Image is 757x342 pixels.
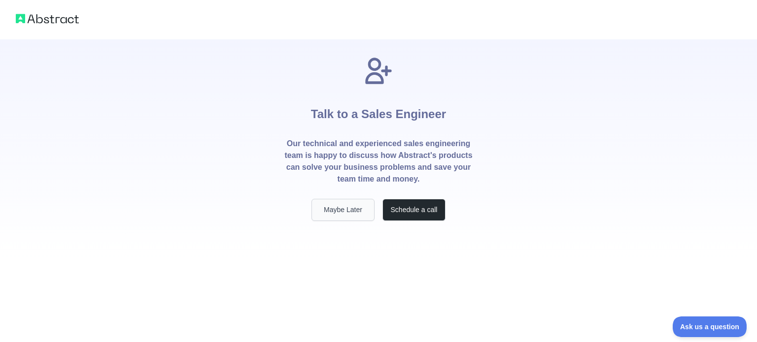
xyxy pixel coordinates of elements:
[311,87,446,138] h1: Talk to a Sales Engineer
[311,199,375,221] button: Maybe Later
[16,12,79,26] img: Abstract logo
[382,199,446,221] button: Schedule a call
[673,316,747,337] iframe: Toggle Customer Support
[284,138,473,185] p: Our technical and experienced sales engineering team is happy to discuss how Abstract's products ...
